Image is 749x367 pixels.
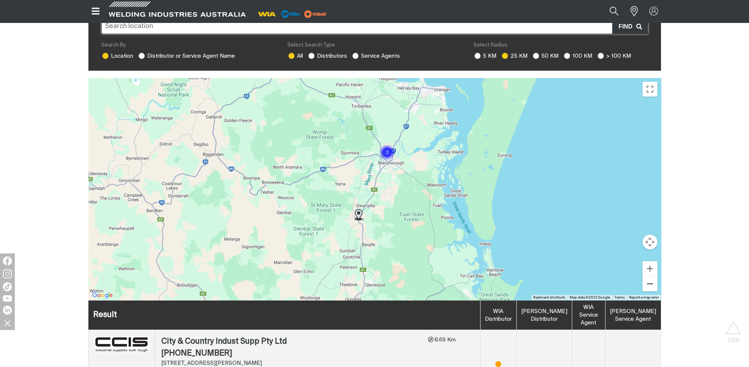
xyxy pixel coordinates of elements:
button: Search products [601,3,627,20]
img: Google [90,290,115,300]
span: 8.69 Km [433,337,456,343]
th: [PERSON_NAME] Distributor [516,300,572,330]
img: Facebook [3,256,12,265]
div: Cluster of 2 markers [379,144,395,161]
div: Select Search Type [287,41,462,49]
a: Open this area in Google Maps (opens a new window) [90,290,115,300]
label: Service Agents [351,53,400,59]
img: miller [302,9,329,20]
input: Search location [101,19,648,34]
th: Result [88,300,480,330]
label: 50 KM [532,53,559,59]
th: WIA Distributor [480,300,516,330]
th: [PERSON_NAME] Service Agent [605,300,661,330]
label: 100 KM [563,53,592,59]
label: Distributors [307,53,347,59]
button: Zoom in [642,261,657,276]
button: Find [612,20,647,34]
label: All [287,53,303,59]
div: Search By [101,41,276,49]
img: TikTok [3,282,12,291]
button: Toggle fullscreen view [642,82,657,97]
a: Report a map error [629,295,659,299]
img: Instagram [3,269,12,278]
button: Zoom out [642,276,657,291]
div: [PHONE_NUMBER] [161,348,422,360]
button: Scroll to top [725,321,742,337]
label: Location [101,53,133,59]
a: miller [302,11,329,17]
button: Map camera controls [642,235,657,249]
img: City & Country Indust Supp Pty Ltd [95,336,149,352]
label: 25 KM [501,53,527,59]
label: Distributor or Service Agent Name [138,53,235,59]
div: City & Country Indust Supp Pty Ltd [161,336,422,348]
span: Map data ©2025 Google [570,295,610,299]
img: YouTube [3,295,12,302]
label: > 100 KM [597,53,631,59]
label: 5 KM [473,53,496,59]
span: Find [618,22,636,31]
div: Select Radius [473,41,648,49]
th: WIA Service Agent [572,300,605,330]
input: Product name or item number... [592,3,626,20]
a: Terms [614,295,625,299]
img: hide socials [1,317,14,329]
button: Keyboard shortcuts [533,295,565,300]
img: LinkedIn [3,306,12,314]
